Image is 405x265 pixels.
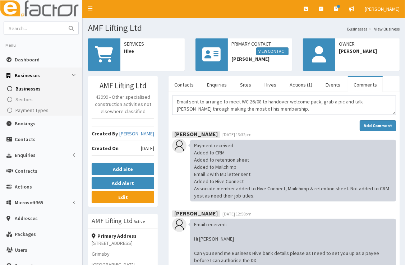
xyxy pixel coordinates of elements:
[360,120,396,131] button: Add Comment
[141,145,154,152] span: [DATE]
[234,77,257,92] a: Sites
[124,40,181,47] span: Services
[15,85,41,92] span: Businesses
[92,233,137,239] strong: Primary Address
[15,215,38,222] span: Addresses
[4,22,64,34] input: Search...
[92,93,154,115] p: 43999 - Other specialised construction activities not elsewhere classified
[15,56,40,63] span: Dashboard
[92,250,154,257] p: Grimsby
[348,77,383,92] a: Comments
[92,130,118,137] b: Created By
[15,183,32,190] span: Actions
[2,105,82,116] a: Payment Types
[15,168,37,174] span: Contracts
[231,40,289,55] span: Primary Contact
[201,77,233,92] a: Enquiries
[113,166,133,172] b: Add Site
[231,55,289,62] span: [PERSON_NAME]
[284,77,318,92] a: Actions (1)
[15,96,33,103] span: Sectors
[174,130,218,138] b: [PERSON_NAME]
[119,130,154,137] a: [PERSON_NAME]
[15,152,36,158] span: Enquiries
[15,107,49,113] span: Payment Types
[92,177,154,189] button: Add Alert
[174,210,218,217] b: [PERSON_NAME]
[15,199,43,206] span: Microsoft365
[15,72,40,79] span: Businesses
[172,96,396,115] textarea: Comment
[222,132,252,137] span: [DATE] 13:32pm
[190,140,396,201] div: Payment received Added to CRM Added to retention sheet Added to Mailchimp Email 2 with MD letter ...
[92,82,154,90] h3: AMF Lifting Ltd
[2,83,82,94] a: Businesses
[222,211,252,217] span: [DATE] 12:58pm
[256,47,289,55] a: View Contact
[124,47,181,55] span: Hive
[92,191,154,203] a: Edit
[112,180,134,186] b: Add Alert
[320,77,346,92] a: Events
[15,136,36,143] span: Contacts
[88,23,400,33] h1: AMF Lifting Ltd
[92,145,119,152] b: Created On
[92,218,133,224] h3: AMF Lifting Ltd
[339,47,396,55] span: [PERSON_NAME]
[15,120,36,127] span: Bookings
[15,247,27,253] span: Users
[15,231,36,237] span: Packages
[92,240,154,247] p: [STREET_ADDRESS]
[367,26,400,32] li: View Business
[2,94,82,105] a: Sectors
[134,219,145,224] small: Active
[169,77,199,92] a: Contacts
[259,77,282,92] a: Hives
[118,194,128,200] b: Edit
[364,123,392,128] strong: Add Comment
[347,26,367,32] a: Businesses
[339,40,396,47] span: Owner
[365,6,400,12] span: [PERSON_NAME]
